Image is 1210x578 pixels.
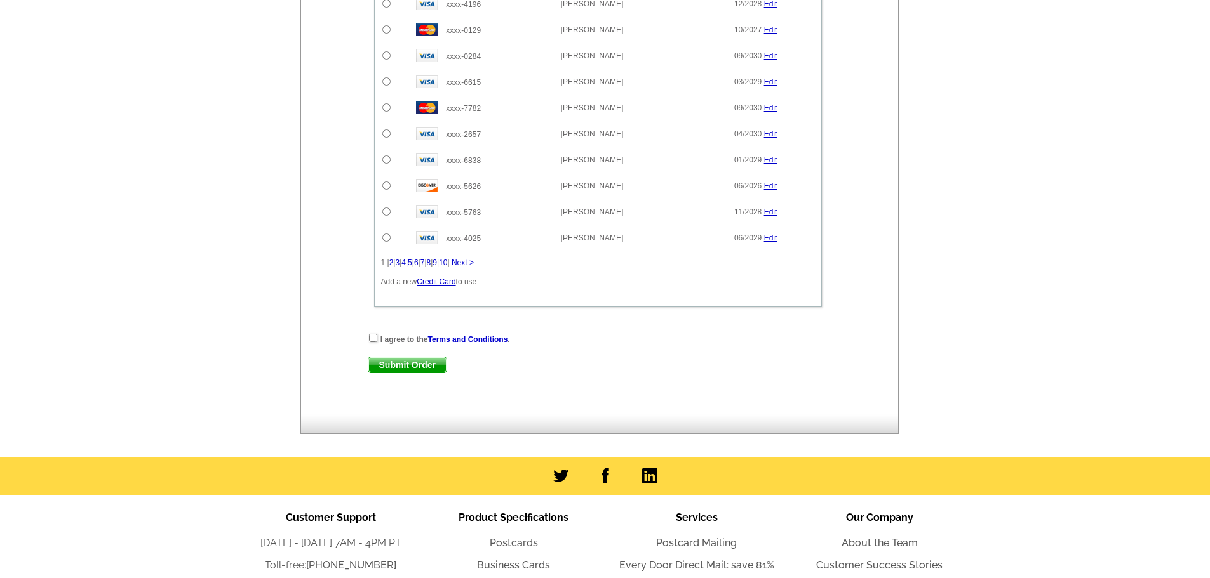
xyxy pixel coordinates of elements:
[416,179,438,192] img: disc.gif
[561,103,624,112] span: [PERSON_NAME]
[734,51,762,60] span: 09/2030
[734,207,762,216] span: 11/2028
[446,26,481,35] span: xxxx-0129
[764,233,777,242] a: Edit
[561,77,624,86] span: [PERSON_NAME]
[816,559,943,571] a: Customer Success Stories
[381,257,815,268] div: 1 | | | | | | | | | |
[764,129,777,138] a: Edit
[416,127,438,140] img: visa.gif
[734,25,762,34] span: 10/2027
[368,357,447,372] span: Submit Order
[477,559,550,571] a: Business Cards
[427,258,431,267] a: 8
[764,77,777,86] a: Edit
[676,511,718,523] span: Services
[401,258,406,267] a: 4
[416,75,438,88] img: visa.gif
[561,51,624,60] span: [PERSON_NAME]
[561,155,624,164] span: [PERSON_NAME]
[764,181,777,190] a: Edit
[764,155,777,164] a: Edit
[417,277,455,286] a: Credit Card
[446,104,481,113] span: xxxx-7782
[734,155,762,164] span: 01/2029
[446,78,481,87] span: xxxx-6615
[439,258,447,267] a: 10
[239,558,422,573] li: Toll-free:
[734,103,762,112] span: 09/2030
[764,207,777,216] a: Edit
[656,537,737,549] a: Postcard Mailing
[561,181,624,190] span: [PERSON_NAME]
[459,511,568,523] span: Product Specifications
[416,231,438,244] img: visa.gif
[764,25,777,34] a: Edit
[381,276,815,287] p: Add a new to use
[734,77,762,86] span: 03/2029
[561,129,624,138] span: [PERSON_NAME]
[846,511,913,523] span: Our Company
[416,49,438,62] img: visa.gif
[561,25,624,34] span: [PERSON_NAME]
[286,511,376,523] span: Customer Support
[416,23,438,36] img: mast.gif
[395,258,400,267] a: 3
[764,103,777,112] a: Edit
[561,233,624,242] span: [PERSON_NAME]
[380,335,510,344] strong: I agree to the .
[408,258,412,267] a: 5
[446,156,481,165] span: xxxx-6838
[414,258,419,267] a: 6
[619,559,774,571] a: Every Door Direct Mail: save 81%
[446,208,481,217] span: xxxx-5763
[734,181,762,190] span: 06/2026
[420,258,425,267] a: 7
[956,283,1210,578] iframe: LiveChat chat widget
[842,537,918,549] a: About the Team
[446,234,481,243] span: xxxx-4025
[734,129,762,138] span: 04/2030
[734,233,762,242] span: 06/2029
[416,205,438,218] img: visa.gif
[306,559,396,571] a: [PHONE_NUMBER]
[490,537,538,549] a: Postcards
[416,101,438,114] img: mast.gif
[452,258,474,267] a: Next >
[446,130,481,139] span: xxxx-2657
[239,535,422,551] li: [DATE] - [DATE] 7AM - 4PM PT
[416,153,438,166] img: visa.gif
[446,182,481,191] span: xxxx-5626
[428,335,508,344] a: Terms and Conditions
[433,258,437,267] a: 9
[764,51,777,60] a: Edit
[561,207,624,216] span: [PERSON_NAME]
[389,258,394,267] a: 2
[446,52,481,61] span: xxxx-0284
